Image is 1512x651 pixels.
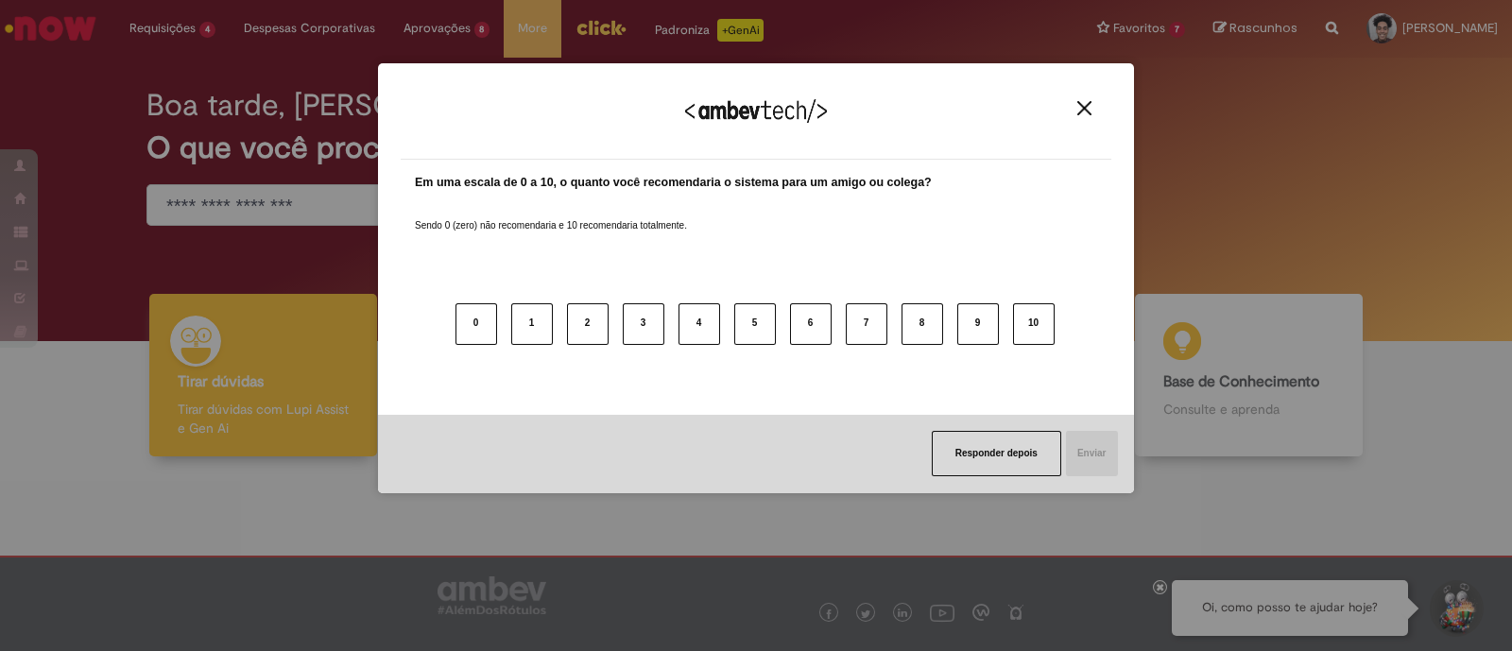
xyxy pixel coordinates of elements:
button: 2 [567,303,609,345]
img: Logo Ambevtech [685,99,827,123]
button: 1 [511,303,553,345]
button: 7 [846,303,887,345]
label: Sendo 0 (zero) não recomendaria e 10 recomendaria totalmente. [415,197,687,232]
button: 8 [902,303,943,345]
button: 6 [790,303,832,345]
button: 5 [734,303,776,345]
button: 10 [1013,303,1055,345]
button: Close [1072,100,1097,116]
button: 3 [623,303,664,345]
button: 0 [455,303,497,345]
label: Em uma escala de 0 a 10, o quanto você recomendaria o sistema para um amigo ou colega? [415,174,932,192]
button: Responder depois [932,431,1061,476]
button: 4 [679,303,720,345]
img: Close [1077,101,1091,115]
button: 9 [957,303,999,345]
